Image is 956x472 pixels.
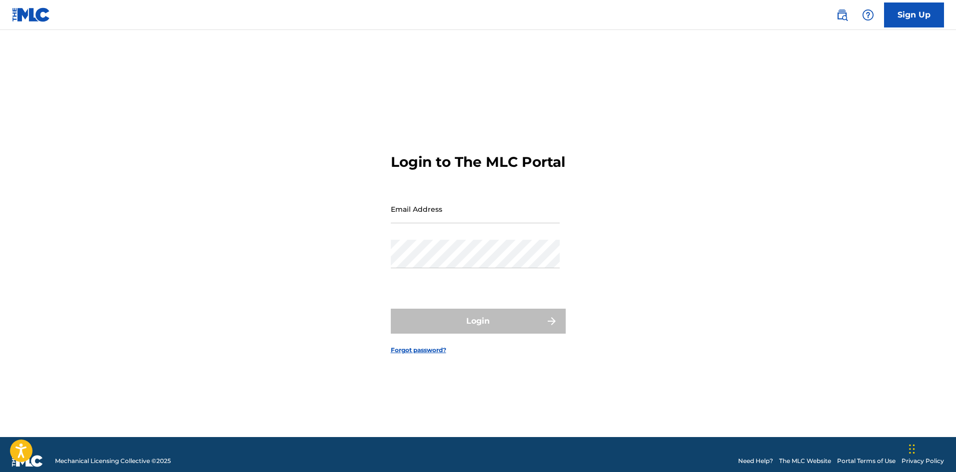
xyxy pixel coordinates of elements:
h3: Login to The MLC Portal [391,153,565,171]
div: Help [858,5,878,25]
a: Portal Terms of Use [837,457,896,466]
img: logo [12,455,43,467]
a: Forgot password? [391,346,446,355]
iframe: Chat Widget [906,424,956,472]
div: Drag [909,434,915,464]
img: MLC Logo [12,7,50,22]
a: Public Search [832,5,852,25]
a: Privacy Policy [902,457,944,466]
a: Sign Up [884,2,944,27]
img: help [862,9,874,21]
img: search [836,9,848,21]
span: Mechanical Licensing Collective © 2025 [55,457,171,466]
a: The MLC Website [779,457,831,466]
a: Need Help? [738,457,773,466]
